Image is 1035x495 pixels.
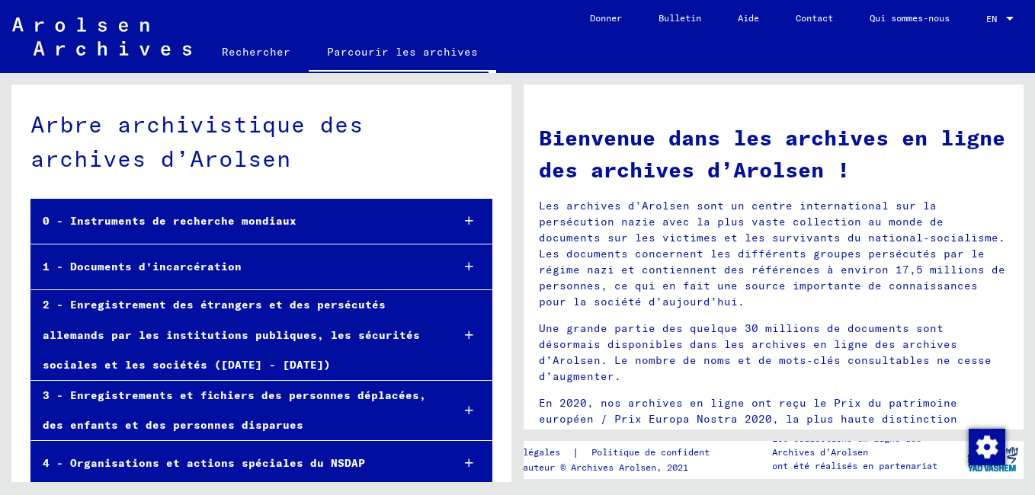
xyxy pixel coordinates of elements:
span: EN [986,14,1003,24]
a: Politique de confidentialité [579,445,760,461]
p: Droits d’auteur © Archives Arolsen, 2021 [475,461,760,474]
a: Parcourir les archives [309,34,496,73]
p: Une grande partie des quelque 30 millions de documents sont désormais disponibles dans les archiv... [539,321,1008,385]
img: yv_logo.png [964,440,1021,478]
p: Les archives d’Arolsen sont un centre international sur la persécution nazie avec la plus vaste c... [539,198,1008,310]
p: ont été réalisés en partenariat avec [772,459,961,487]
div: 1 - Documents d’incarcération [31,252,439,282]
p: En 2020, nos archives en ligne ont reçu le Prix du patrimoine européen / Prix Europa Nostra 2020,... [539,395,1008,459]
a: Rechercher [203,34,309,70]
div: 2 - Enregistrement des étrangers et des persécutés allemands par les institutions publiques, les ... [31,290,439,380]
p: Les collections en ligne des Archives d’Arolsen [772,432,961,459]
img: Modifier le consentement [969,429,1005,465]
h1: Bienvenue dans les archives en ligne des archives d’Arolsen ! [539,122,1008,186]
div: 4 - Organisations et actions spéciales du NSDAP [31,449,439,478]
img: Arolsen_neg.svg [12,18,191,56]
div: Arbre archivistique des archives d’Arolsen [30,107,492,176]
font: | [572,445,579,461]
a: Mentions légales [475,445,572,461]
div: 0 - Instruments de recherche mondiaux [31,206,439,236]
div: 3 - Enregistrements et fichiers des personnes déplacées, des enfants et des personnes disparues [31,381,439,440]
